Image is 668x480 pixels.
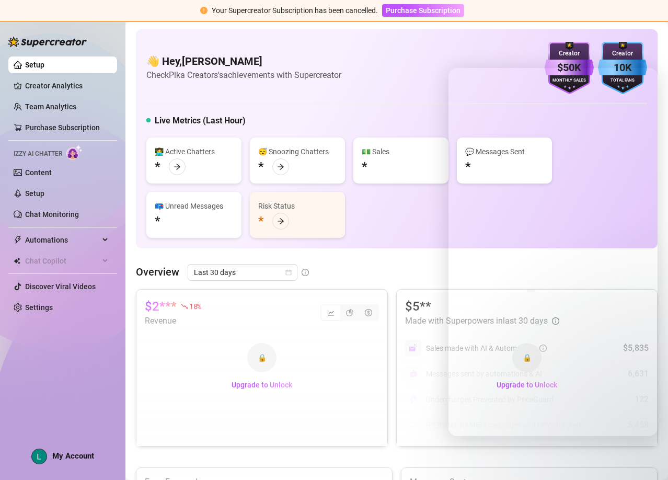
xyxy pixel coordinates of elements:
div: Creator [545,49,594,59]
span: Purchase Subscription [386,6,460,15]
a: Chat Monitoring [25,210,79,219]
div: 📪 Unread Messages [155,200,233,212]
img: logo-BBDzfeDw.svg [8,37,87,47]
a: Purchase Subscription [25,123,100,132]
div: 💵 Sales [362,146,440,157]
span: exclamation-circle [200,7,208,14]
a: Setup [25,189,44,198]
a: Settings [25,303,53,312]
span: info-circle [302,269,309,276]
span: Chat Copilot [25,253,99,269]
article: Overview [136,264,179,280]
div: 🔒 [247,343,277,372]
div: Risk Status [258,200,337,212]
span: Upgrade to Unlock [232,381,292,389]
img: purple-badge-B9DA21FR.svg [545,42,594,94]
a: Setup [25,61,44,69]
div: 10K [598,60,647,76]
div: 😴 Snoozing Chatters [258,146,337,157]
img: ACg8ocI2jAYWZdSRkC41xWk63-i-IT3bmK9QNDwIXpnWFReSXdY2eg=s96-c [32,449,47,464]
a: Discover Viral Videos [25,282,96,291]
img: AI Chatter [66,145,83,160]
span: Izzy AI Chatter [14,149,62,159]
span: thunderbolt [14,236,22,244]
a: Content [25,168,52,177]
div: Creator [598,49,647,59]
span: arrow-right [174,163,181,170]
a: Purchase Subscription [382,6,464,15]
span: Your Supercreator Subscription has been cancelled. [212,6,378,15]
img: Chat Copilot [14,257,20,265]
span: arrow-right [277,218,284,225]
button: Upgrade to Unlock [223,376,301,393]
span: My Account [52,451,94,461]
button: Purchase Subscription [382,4,464,17]
span: Automations [25,232,99,248]
article: Check Pika Creators's achievements with Supercreator [146,68,341,82]
img: blue-badge-DgoSNQY1.svg [598,42,647,94]
span: calendar [285,269,292,276]
h5: Live Metrics (Last Hour) [155,115,246,127]
iframe: Intercom live chat [448,68,658,436]
a: Team Analytics [25,102,76,111]
h4: 👋 Hey, [PERSON_NAME] [146,54,341,68]
span: arrow-right [277,163,284,170]
iframe: Intercom live chat [632,444,658,470]
div: 👩‍💻 Active Chatters [155,146,233,157]
div: $50K [545,60,594,76]
a: Creator Analytics [25,77,109,94]
span: Last 30 days [194,265,291,280]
